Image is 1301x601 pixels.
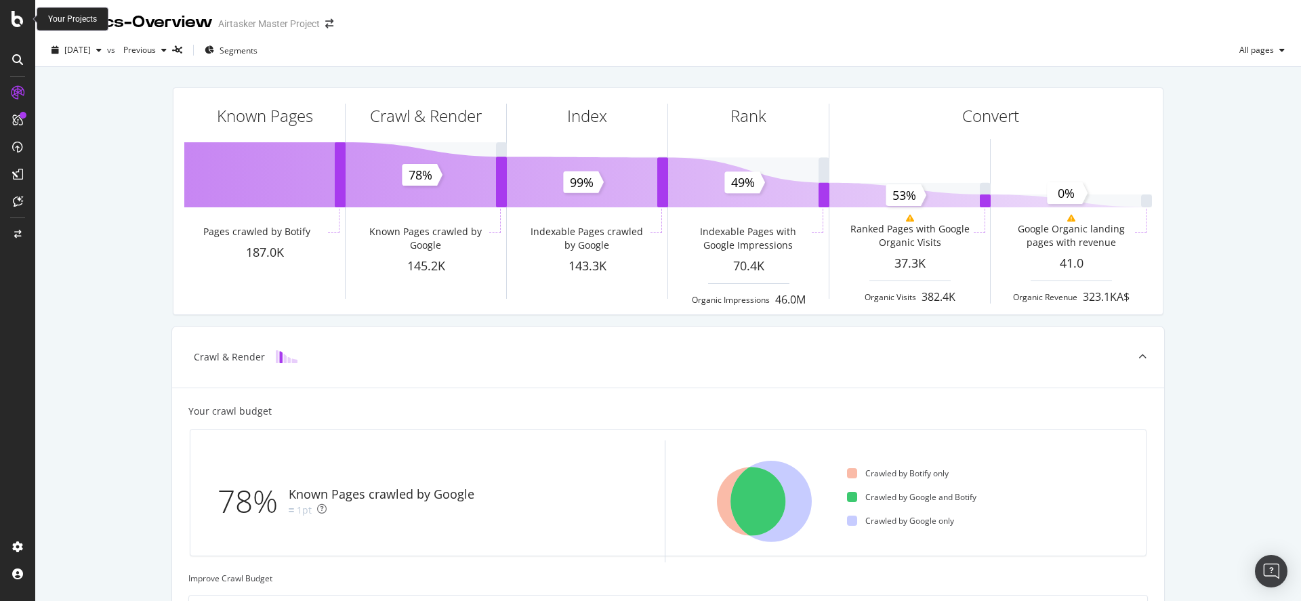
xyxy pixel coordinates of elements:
div: 187.0K [184,244,345,262]
span: Previous [118,44,156,56]
button: Segments [199,39,263,61]
div: 78% [218,479,289,524]
img: block-icon [276,350,297,363]
div: Pages crawled by Botify [203,225,310,239]
div: Analytics - Overview [46,11,213,34]
div: Index [567,104,607,127]
div: Crawl & Render [370,104,482,127]
div: Crawl & Render [194,350,265,364]
div: Rank [730,104,766,127]
button: [DATE] [46,39,107,61]
div: Known Pages crawled by Google [289,486,474,503]
div: Known Pages crawled by Google [365,225,486,252]
div: arrow-right-arrow-left [325,19,333,28]
button: Previous [118,39,172,61]
div: Known Pages [217,104,313,127]
div: Indexable Pages crawled by Google [526,225,647,252]
span: All pages [1234,44,1274,56]
span: vs [107,44,118,56]
div: Crawled by Google only [847,515,954,526]
div: 46.0M [775,292,806,308]
div: Organic Impressions [692,294,770,306]
span: 2025 Aug. 20th [64,44,91,56]
div: 1pt [297,503,312,517]
div: 145.2K [346,257,506,275]
div: Airtasker Master Project [218,17,320,30]
div: Crawled by Botify only [847,468,949,479]
div: 143.3K [507,257,667,275]
div: Open Intercom Messenger [1255,555,1287,587]
div: 70.4K [668,257,829,275]
button: All pages [1234,39,1290,61]
div: Improve Crawl Budget [188,573,1148,584]
span: Segments [220,45,257,56]
div: Crawled by Google and Botify [847,491,976,503]
div: Indexable Pages with Google Impressions [687,225,808,252]
img: Equal [289,508,294,512]
div: Your crawl budget [188,405,272,418]
div: Your Projects [48,14,97,25]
